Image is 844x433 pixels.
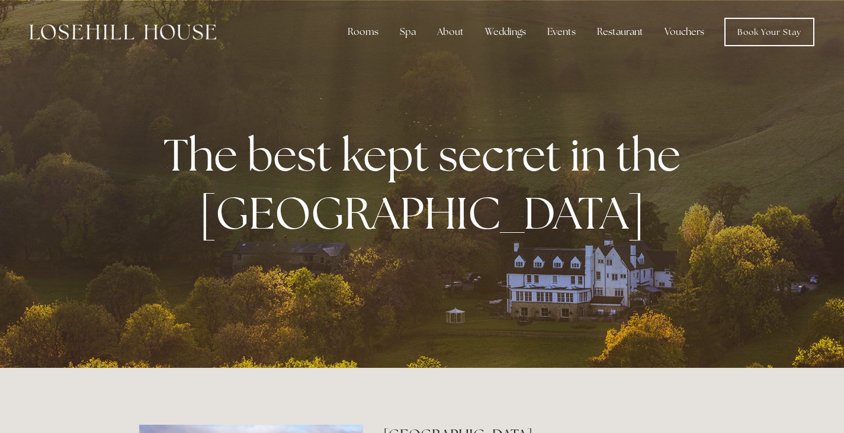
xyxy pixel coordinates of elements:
[476,20,535,44] div: Weddings
[428,20,473,44] div: About
[30,24,216,40] img: Losehill House
[724,18,814,46] a: Book Your Stay
[163,126,690,242] strong: The best kept secret in the [GEOGRAPHIC_DATA]
[390,20,425,44] div: Spa
[655,20,714,44] a: Vouchers
[538,20,585,44] div: Events
[588,20,653,44] div: Restaurant
[338,20,388,44] div: Rooms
